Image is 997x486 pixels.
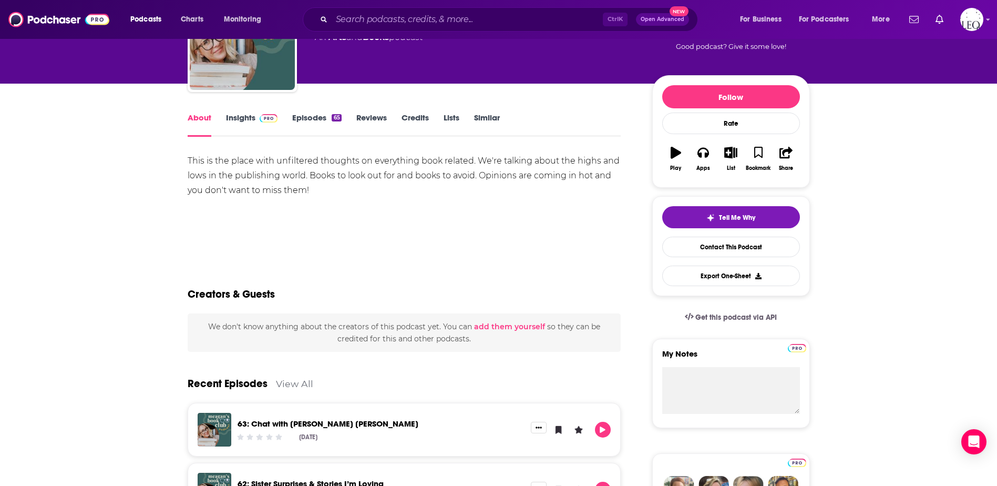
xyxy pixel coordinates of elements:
a: Credits [402,113,429,137]
button: Bookmark [745,140,772,178]
span: Get this podcast via API [695,313,777,322]
button: Share [772,140,799,178]
a: 63: Chat with Lynda Cohen Loigman [238,419,418,429]
button: Open AdvancedNew [636,13,689,26]
div: [DATE] [299,433,317,441]
img: Podchaser Pro [788,459,806,467]
div: 65 [332,114,341,121]
div: Rate [662,113,800,134]
div: Community Rating: 0 out of 5 [235,433,283,441]
button: open menu [733,11,795,28]
button: Apps [690,140,717,178]
label: My Notes [662,349,800,367]
a: Lists [444,113,459,137]
span: Open Advanced [641,17,684,22]
a: Show notifications dropdown [931,11,948,28]
img: User Profile [960,8,983,31]
a: Show notifications dropdown [905,11,923,28]
span: Monitoring [224,12,261,27]
span: Good podcast? Give it some love! [676,43,786,50]
button: open menu [217,11,275,28]
a: About [188,113,211,137]
button: Show More Button [531,422,547,433]
span: We don't know anything about the creators of this podcast yet . You can so they can be credited f... [208,322,600,343]
input: Search podcasts, credits, & more... [332,11,603,28]
button: Play [595,422,611,438]
span: Podcasts [130,12,161,27]
button: Export One-Sheet [662,266,800,286]
span: More [872,12,890,27]
a: Pro website [788,457,806,467]
button: Bookmark Episode [551,422,567,438]
div: Search podcasts, credits, & more... [313,7,708,32]
div: This is the place with unfiltered thoughts on everything book related. We're talking about the hi... [188,154,621,198]
button: Show profile menu [960,8,983,31]
button: tell me why sparkleTell Me Why [662,206,800,228]
a: Reviews [356,113,387,137]
h2: Creators & Guests [188,288,275,301]
a: Charts [174,11,210,28]
img: Podchaser Pro [260,114,278,123]
a: Contact This Podcast [662,237,800,257]
span: For Podcasters [799,12,849,27]
img: 63: Chat with Lynda Cohen Loigman [198,413,231,447]
img: Podchaser - Follow, Share and Rate Podcasts [8,9,109,29]
div: Apps [696,165,710,171]
span: For Business [740,12,782,27]
button: open menu [792,11,865,28]
div: Share [779,165,793,171]
button: List [717,140,744,178]
button: open menu [865,11,903,28]
span: Logged in as LeoPR [960,8,983,31]
button: open menu [123,11,175,28]
button: add them yourself [474,322,545,331]
a: View All [276,378,313,389]
span: New [670,6,688,16]
a: Episodes65 [292,113,341,137]
a: Recent Episodes [188,377,268,390]
div: Open Intercom Messenger [961,429,986,454]
img: tell me why sparkle [706,214,715,222]
a: Pro website [788,342,806,352]
button: Follow [662,85,800,108]
span: Tell Me Why [719,214,755,222]
div: List [727,165,735,171]
span: Charts [181,12,203,27]
div: Play [670,165,681,171]
span: Ctrl K [603,13,628,26]
a: Similar [474,113,500,137]
button: Play [662,140,690,178]
a: Get this podcast via API [676,305,786,330]
button: Leave a Rating [571,422,587,438]
div: Bookmark [746,165,770,171]
a: InsightsPodchaser Pro [226,113,278,137]
img: Podchaser Pro [788,344,806,352]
